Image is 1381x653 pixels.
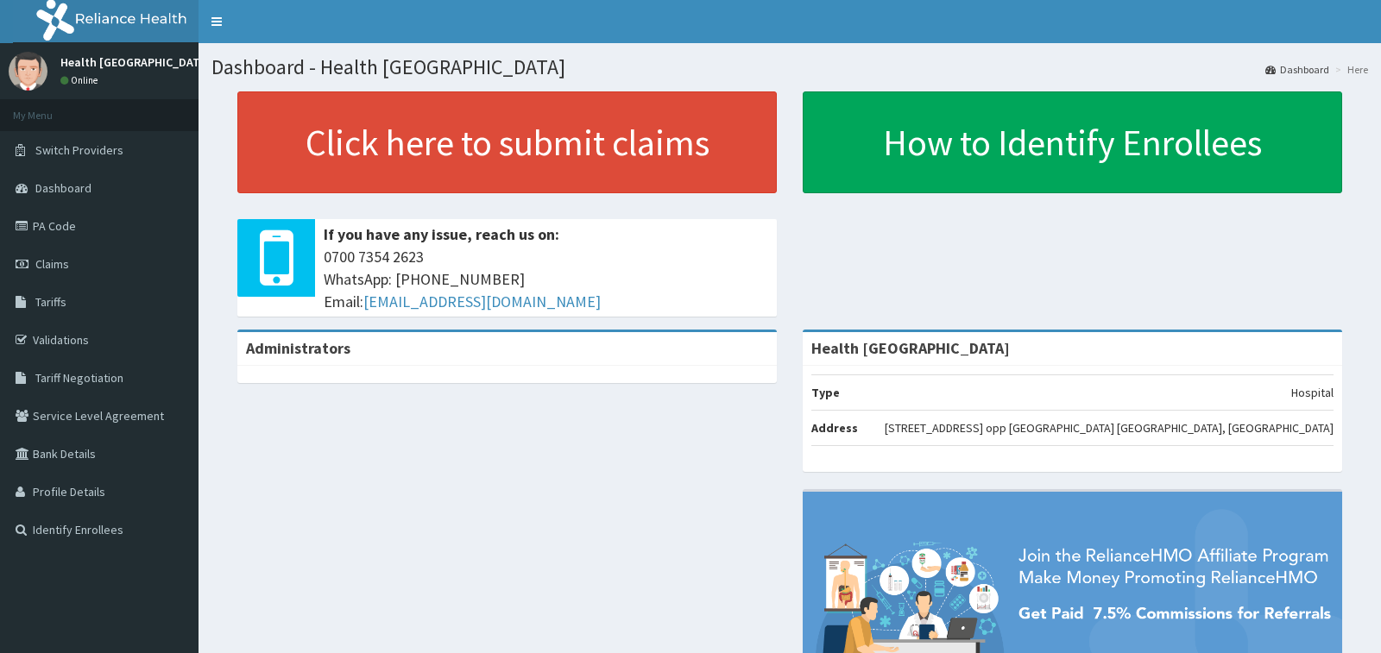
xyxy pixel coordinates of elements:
span: Tariffs [35,294,66,310]
p: Hospital [1291,384,1334,401]
span: Dashboard [35,180,91,196]
li: Here [1331,62,1368,77]
strong: Health [GEOGRAPHIC_DATA] [811,338,1010,358]
b: Administrators [246,338,350,358]
span: Switch Providers [35,142,123,158]
span: Claims [35,256,69,272]
a: Dashboard [1265,62,1329,77]
a: Online [60,74,102,86]
a: [EMAIL_ADDRESS][DOMAIN_NAME] [363,292,601,311]
p: Health [GEOGRAPHIC_DATA] [60,56,211,68]
img: User Image [9,52,47,91]
span: Tariff Negotiation [35,370,123,386]
span: 0700 7354 2623 WhatsApp: [PHONE_NUMBER] Email: [324,246,768,312]
h1: Dashboard - Health [GEOGRAPHIC_DATA] [211,56,1368,78]
a: How to Identify Enrollees [803,91,1342,193]
b: Address [811,420,858,436]
p: [STREET_ADDRESS] opp [GEOGRAPHIC_DATA] [GEOGRAPHIC_DATA], [GEOGRAPHIC_DATA] [885,419,1334,436]
b: Type [811,385,840,400]
a: Click here to submit claims [237,91,777,193]
b: If you have any issue, reach us on: [324,224,559,244]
